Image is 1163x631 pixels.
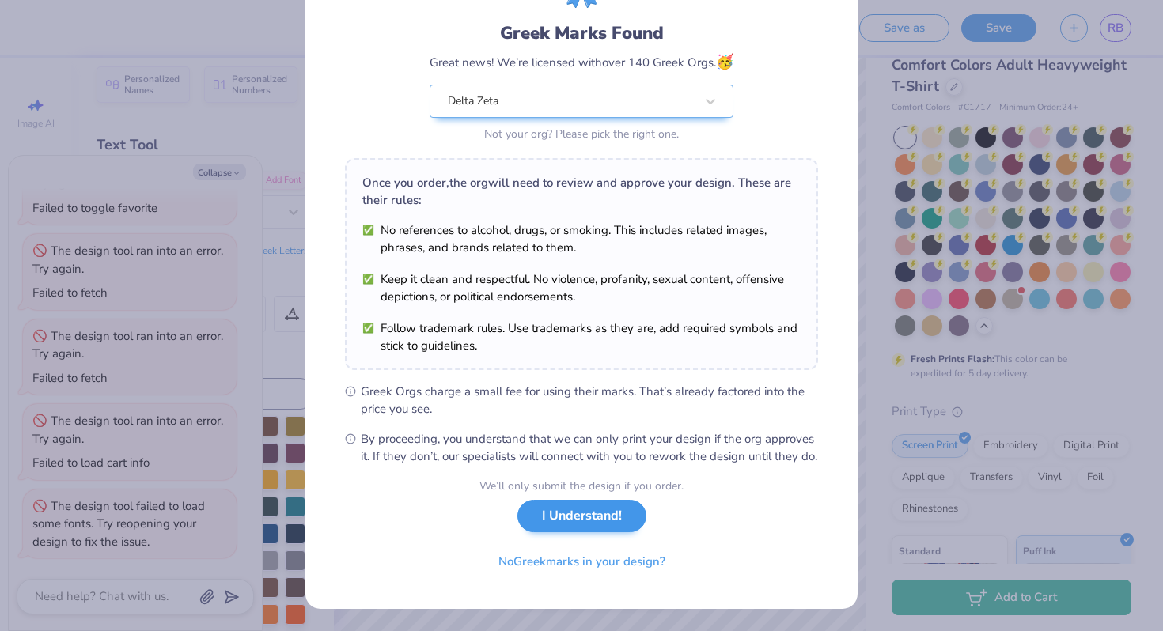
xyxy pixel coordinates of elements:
li: No references to alcohol, drugs, or smoking. This includes related images, phrases, and brands re... [362,221,801,256]
button: I Understand! [517,500,646,532]
li: Keep it clean and respectful. No violence, profanity, sexual content, offensive depictions, or po... [362,270,801,305]
span: By proceeding, you understand that we can only print your design if the org approves it. If they ... [361,430,818,465]
li: Follow trademark rules. Use trademarks as they are, add required symbols and stick to guidelines. [362,319,801,354]
div: Great news! We’re licensed with over 140 Greek Orgs. [430,51,733,73]
button: NoGreekmarks in your design? [485,546,679,578]
div: Greek Marks Found [430,21,733,46]
span: 🥳 [716,52,733,71]
div: We’ll only submit the design if you order. [479,478,684,494]
div: Not your org? Please pick the right one. [430,126,733,142]
span: Greek Orgs charge a small fee for using their marks. That’s already factored into the price you see. [361,383,818,418]
div: Once you order, the org will need to review and approve your design. These are their rules: [362,174,801,209]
